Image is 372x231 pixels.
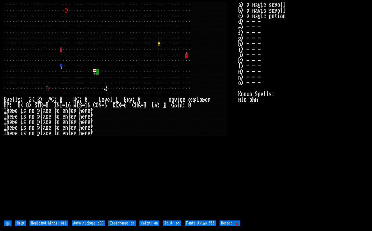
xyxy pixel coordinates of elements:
div: p [37,108,40,114]
div: : [183,102,185,108]
div: ! [90,125,93,130]
div: o [57,119,60,125]
div: l [40,130,43,136]
div: r [208,97,211,102]
div: : [79,97,82,102]
div: 0 [138,97,141,102]
div: h [7,125,9,130]
div: n [29,125,32,130]
div: o [174,102,177,108]
div: p [37,130,40,136]
div: d [180,102,183,108]
div: H [4,102,7,108]
div: x [191,97,194,102]
div: n [65,108,68,114]
div: o [32,114,34,119]
div: e [9,97,12,102]
div: : [54,97,57,102]
div: c [46,119,48,125]
div: h [79,119,82,125]
div: r [85,130,88,136]
div: = [121,102,124,108]
div: e [102,97,104,102]
div: ( [32,97,34,102]
div: t [68,119,71,125]
div: n [169,97,171,102]
div: c [180,97,183,102]
div: e [82,114,85,119]
div: e [15,119,18,125]
div: V [155,102,157,108]
div: r [74,119,76,125]
div: W [74,97,76,102]
div: 0 [85,97,88,102]
div: a [43,125,46,130]
div: h [79,125,82,130]
div: n [29,114,32,119]
div: r [74,108,76,114]
div: p [194,97,197,102]
div: e [88,108,90,114]
div: x [127,97,129,102]
div: e [62,114,65,119]
div: r [85,114,88,119]
stats: a) a magic scroll b) a magic scroll c) a magic potion d) - - - e) - - - f) - - - g) - - - h) - - ... [238,2,368,219]
div: ) [40,97,43,102]
div: S [4,97,7,102]
div: h [7,108,9,114]
div: 1 [116,97,118,102]
div: I [76,102,79,108]
div: N [57,102,60,108]
div: t [54,130,57,136]
div: e [62,125,65,130]
div: e [82,119,85,125]
div: 8 [18,102,20,108]
div: l [12,97,15,102]
div: e [48,125,51,130]
div: a [43,108,46,114]
div: ! [90,130,93,136]
div: P [7,102,9,108]
div: s [23,114,26,119]
div: o [32,125,34,130]
div: T [4,108,7,114]
div: i [20,114,23,119]
div: L [99,97,102,102]
div: e [48,119,51,125]
input: Bold: on [163,220,181,226]
div: h [7,114,9,119]
div: = [141,102,143,108]
div: e [9,130,12,136]
div: n [29,108,32,114]
div: e [71,114,74,119]
div: S [34,102,37,108]
div: 8 [26,102,29,108]
div: o [57,125,60,130]
input: Inventory: on [108,220,136,226]
div: r [12,108,15,114]
div: E [116,102,118,108]
div: C [76,97,79,102]
div: e [71,119,74,125]
div: t [68,130,71,136]
div: D [113,102,116,108]
div: o [57,108,60,114]
div: e [15,108,18,114]
div: l [110,97,113,102]
div: r [12,130,15,136]
div: X [118,102,121,108]
div: e [71,108,74,114]
div: = [43,102,46,108]
div: v [104,97,107,102]
div: L [152,102,155,108]
div: T [37,102,40,108]
div: e [15,130,18,136]
div: 2 [29,97,32,102]
div: t [68,125,71,130]
div: h [79,108,82,114]
div: e [82,108,85,114]
div: W [74,102,76,108]
div: h [79,114,82,119]
div: e [71,130,74,136]
div: e [62,119,65,125]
